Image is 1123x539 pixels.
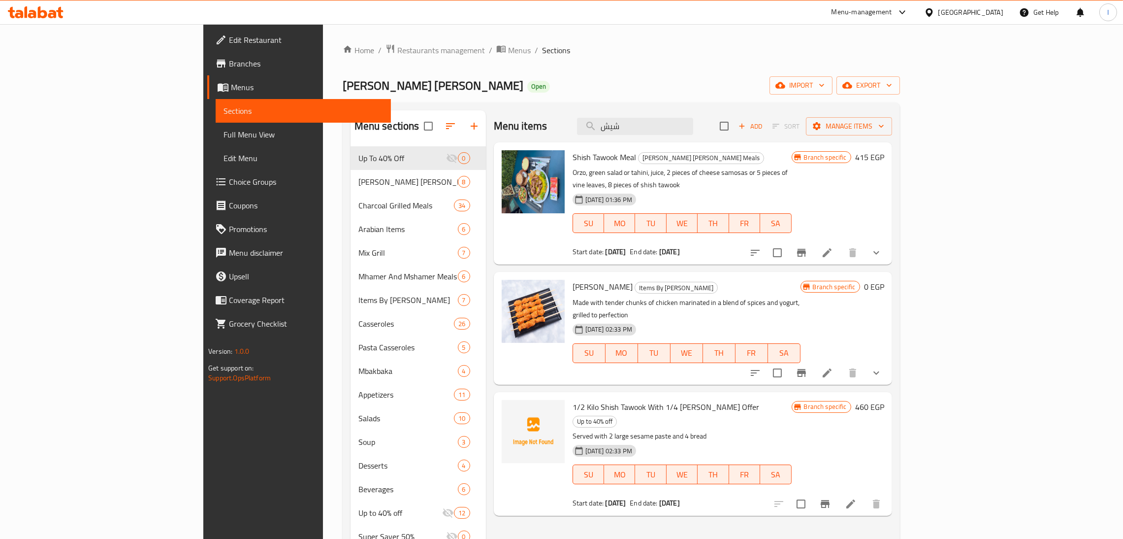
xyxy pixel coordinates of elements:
[806,117,892,135] button: Manage items
[358,247,458,259] span: Mix Grill
[351,430,486,454] div: Soup3
[733,468,756,482] span: FR
[772,346,797,360] span: SA
[735,119,766,134] button: Add
[845,498,857,510] a: Edit menu item
[458,270,470,282] div: items
[573,213,604,233] button: SU
[767,242,788,263] span: Select to update
[496,44,531,57] a: Menus
[458,247,470,259] div: items
[458,436,470,448] div: items
[351,359,486,383] div: Mbakbaka4
[458,177,470,187] span: 8
[768,343,801,363] button: SA
[385,44,485,57] a: Restaurants management
[698,465,729,484] button: TH
[358,483,458,495] span: Beverages
[813,492,837,516] button: Branch-specific-item
[418,116,439,136] span: Select all sections
[735,119,766,134] span: Add item
[671,468,694,482] span: WE
[458,248,470,258] span: 7
[865,361,888,385] button: show more
[216,146,391,170] a: Edit Menu
[458,223,470,235] div: items
[743,241,767,265] button: sort-choices
[234,345,250,358] span: 1.0.0
[358,176,458,188] span: [PERSON_NAME] [PERSON_NAME] Meals
[207,265,391,288] a: Upsell
[777,79,825,92] span: import
[604,213,635,233] button: MO
[351,477,486,501] div: Beverages6
[790,361,813,385] button: Branch-specific-item
[351,217,486,241] div: Arabian Items6
[358,507,443,519] div: Up to 40% off
[736,343,768,363] button: FR
[573,167,792,191] p: Orzo, green salad or tahini, juice, 2 pieces of cheese samosas or 5 pieces of vine leaves, 8 piec...
[358,294,458,306] span: Items By [PERSON_NAME]
[351,170,486,194] div: [PERSON_NAME] [PERSON_NAME] Meals8
[458,152,470,164] div: items
[358,294,458,306] div: Items By Kilo
[790,241,813,265] button: Branch-specific-item
[604,465,635,484] button: MO
[702,468,725,482] span: TH
[458,461,470,471] span: 4
[458,460,470,472] div: items
[836,76,900,95] button: export
[864,280,884,294] h6: 0 EGP
[821,367,833,379] a: Edit menu item
[639,216,662,231] span: TU
[358,460,458,472] span: Desserts
[671,343,703,363] button: WE
[358,341,458,353] span: Pasta Casseroles
[542,44,570,56] span: Sections
[809,282,860,292] span: Branch specific
[351,312,486,336] div: Casseroles26
[351,501,486,525] div: Up to 40% off12
[351,383,486,406] div: Appetizers11
[573,297,801,321] p: Made with tender chunks of chicken marinated in a blend of spices and yogurt, grilled to perfection
[358,318,454,330] span: Casseroles
[605,245,626,258] b: [DATE]
[606,343,638,363] button: MO
[216,99,391,123] a: Sections
[458,367,470,376] span: 4
[229,200,383,211] span: Coupons
[1107,7,1109,18] span: I
[358,200,454,211] span: Charcoal Grilled Meals
[573,150,636,165] span: Shish Tawook Meal
[581,195,636,204] span: [DATE] 01:36 PM
[743,361,767,385] button: sort-choices
[577,346,602,360] span: SU
[358,223,458,235] span: Arabian Items
[351,406,486,430] div: Salads10
[814,120,884,133] span: Manage items
[397,44,485,56] span: Restaurants management
[358,412,454,424] div: Salads
[207,170,391,194] a: Choice Groups
[229,318,383,330] span: Grocery Checklist
[764,468,787,482] span: SA
[458,341,470,353] div: items
[766,119,806,134] span: Select section first
[573,465,604,484] button: SU
[608,468,631,482] span: MO
[229,34,383,46] span: Edit Restaurant
[358,365,458,377] span: Mbakbaka
[502,280,565,343] img: Shish Tawook
[454,414,469,423] span: 10
[207,288,391,312] a: Coverage Report
[671,216,694,231] span: WE
[577,118,693,135] input: search
[229,247,383,259] span: Menu disclaimer
[855,150,884,164] h6: 415 EGP
[458,272,470,281] span: 6
[229,223,383,235] span: Promotions
[207,217,391,241] a: Promotions
[667,465,698,484] button: WE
